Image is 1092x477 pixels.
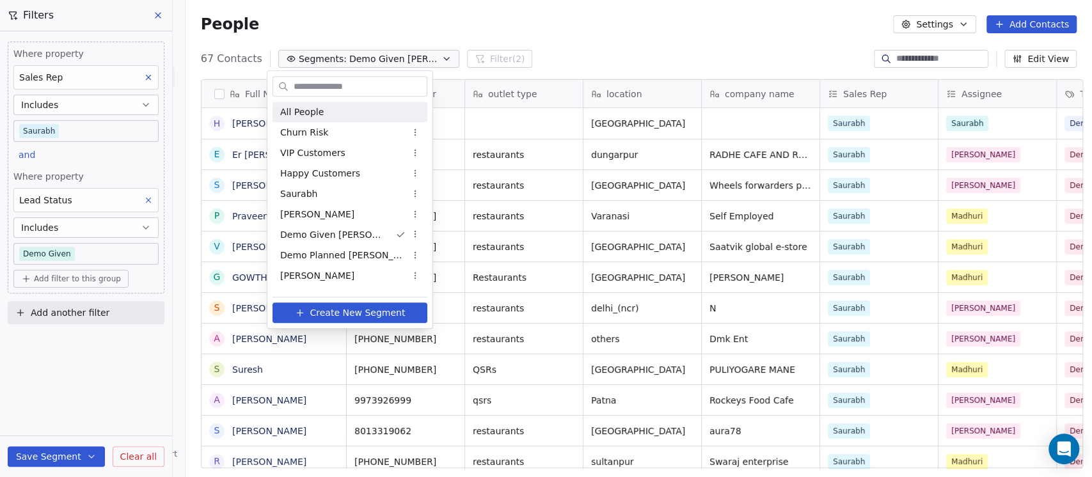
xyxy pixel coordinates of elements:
[280,146,345,160] span: VIP Customers
[280,269,354,283] span: [PERSON_NAME]
[280,187,317,201] span: Saurabh
[280,249,406,262] span: Demo Planned [PERSON_NAME]
[280,106,324,119] span: All People
[280,208,354,221] span: [PERSON_NAME]
[310,306,405,320] span: Create New Segment
[280,167,360,180] span: Happy Customers
[273,303,427,324] button: Create New Segment
[280,126,328,139] span: Churn Risk
[280,290,400,303] span: [PERSON_NAME] Follow up
[280,228,385,242] span: Demo Given [PERSON_NAME]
